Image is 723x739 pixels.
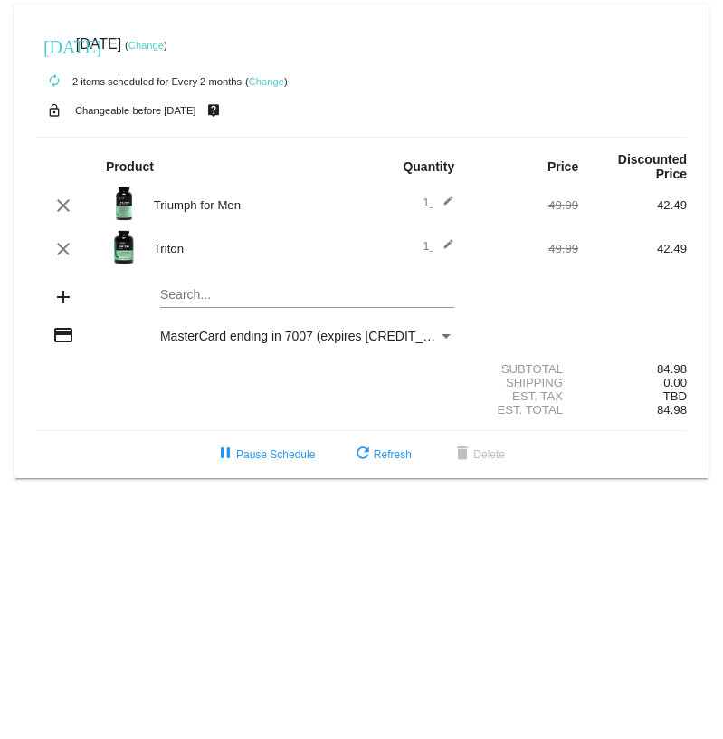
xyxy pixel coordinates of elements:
div: Subtotal [470,362,578,376]
div: 49.99 [470,198,578,212]
small: Changeable before [DATE] [75,105,196,116]
span: TBD [663,389,687,403]
mat-icon: credit_card [52,324,74,346]
mat-icon: lock_open [43,99,65,122]
input: Search... [160,288,454,302]
mat-select: Payment Method [160,329,454,343]
button: Pause Schedule [200,438,329,471]
mat-icon: clear [52,195,74,216]
mat-icon: refresh [352,444,374,465]
div: Est. Total [470,403,578,417]
mat-icon: add [52,286,74,308]
mat-icon: [DATE] [43,34,65,56]
span: 1 [423,239,454,253]
div: 49.99 [470,242,578,255]
div: Triton [145,242,362,255]
img: Image-1-Carousel-Triton-Transp.png [106,229,142,265]
a: Change [249,76,284,87]
small: ( ) [245,76,288,87]
mat-icon: live_help [203,99,224,122]
span: 0.00 [663,376,687,389]
mat-icon: edit [433,238,454,260]
strong: Product [106,159,154,174]
a: Change [128,40,164,51]
div: 84.98 [578,362,687,376]
div: Shipping [470,376,578,389]
div: 42.49 [578,242,687,255]
mat-icon: autorenew [43,71,65,92]
img: Image-1-Triumph_carousel-front-transp.png [106,186,142,222]
div: Triumph for Men [145,198,362,212]
div: Est. Tax [470,389,578,403]
button: Refresh [338,438,426,471]
span: Delete [452,448,505,461]
span: 1 [423,196,454,209]
small: ( ) [125,40,167,51]
mat-icon: delete [452,444,473,465]
strong: Quantity [403,159,454,174]
span: Refresh [352,448,412,461]
span: MasterCard ending in 7007 (expires [CREDIT_CARD_DATA]) [160,329,506,343]
span: Pause Schedule [214,448,315,461]
mat-icon: edit [433,195,454,216]
mat-icon: clear [52,238,74,260]
strong: Price [547,159,578,174]
strong: Discounted Price [618,152,687,181]
div: 42.49 [578,198,687,212]
span: 84.98 [657,403,687,417]
button: Delete [437,438,519,471]
small: 2 items scheduled for Every 2 months [36,76,242,87]
mat-icon: pause [214,444,236,465]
